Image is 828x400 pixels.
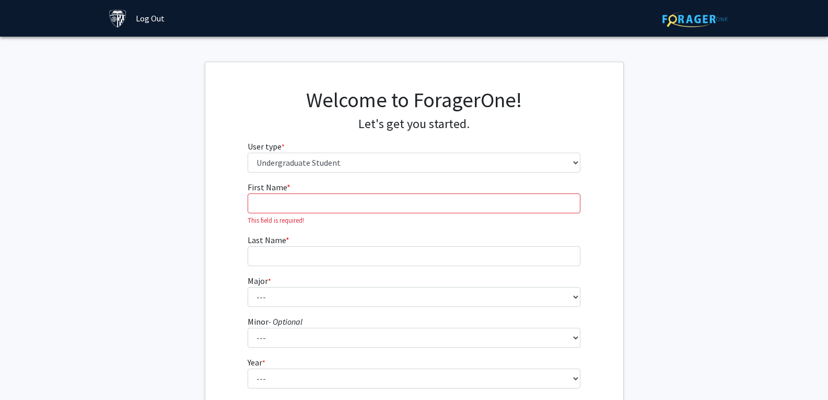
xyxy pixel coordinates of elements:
iframe: Chat [8,353,44,392]
span: First Name [248,182,287,192]
h1: Welcome to ForagerOne! [248,87,580,112]
label: User type [248,140,285,153]
label: Major [248,275,271,287]
h4: Let's get you started. [248,117,580,132]
img: ForagerOne Logo [662,11,728,27]
i: - Optional [269,316,302,327]
p: This field is required! [248,215,580,225]
img: Johns Hopkins University Logo [109,9,127,28]
label: Minor [248,315,302,328]
span: Last Name [248,235,286,245]
label: Year [248,356,265,369]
